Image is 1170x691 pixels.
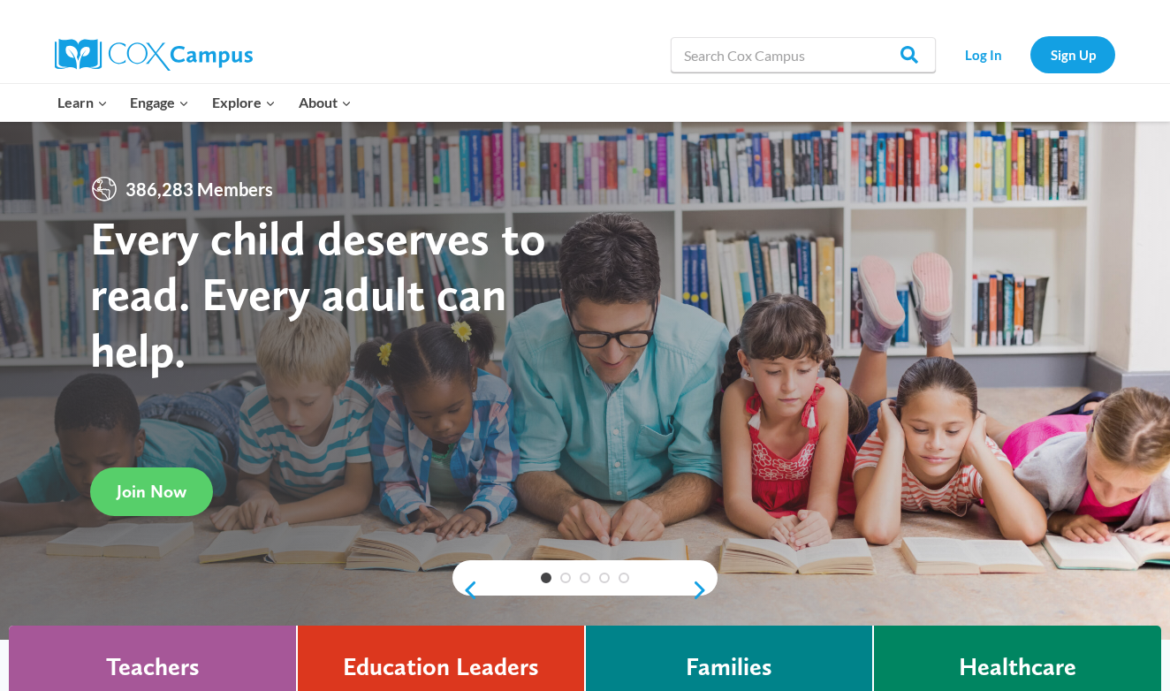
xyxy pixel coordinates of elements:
[57,91,108,114] span: Learn
[945,36,1115,72] nav: Secondary Navigation
[671,37,936,72] input: Search Cox Campus
[118,175,280,203] span: 386,283 Members
[1030,36,1115,72] a: Sign Up
[90,209,546,377] strong: Every child deserves to read. Every adult can help.
[452,573,718,608] div: content slider buttons
[452,580,479,601] a: previous
[691,580,718,601] a: next
[541,573,551,583] a: 1
[686,652,772,682] h4: Families
[343,652,539,682] h4: Education Leaders
[299,91,352,114] span: About
[959,652,1076,682] h4: Healthcare
[560,573,571,583] a: 2
[212,91,276,114] span: Explore
[46,84,362,121] nav: Primary Navigation
[619,573,629,583] a: 5
[945,36,1022,72] a: Log In
[580,573,590,583] a: 3
[90,467,213,516] a: Join Now
[55,39,253,71] img: Cox Campus
[130,91,189,114] span: Engage
[599,573,610,583] a: 4
[117,481,186,502] span: Join Now
[106,652,200,682] h4: Teachers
